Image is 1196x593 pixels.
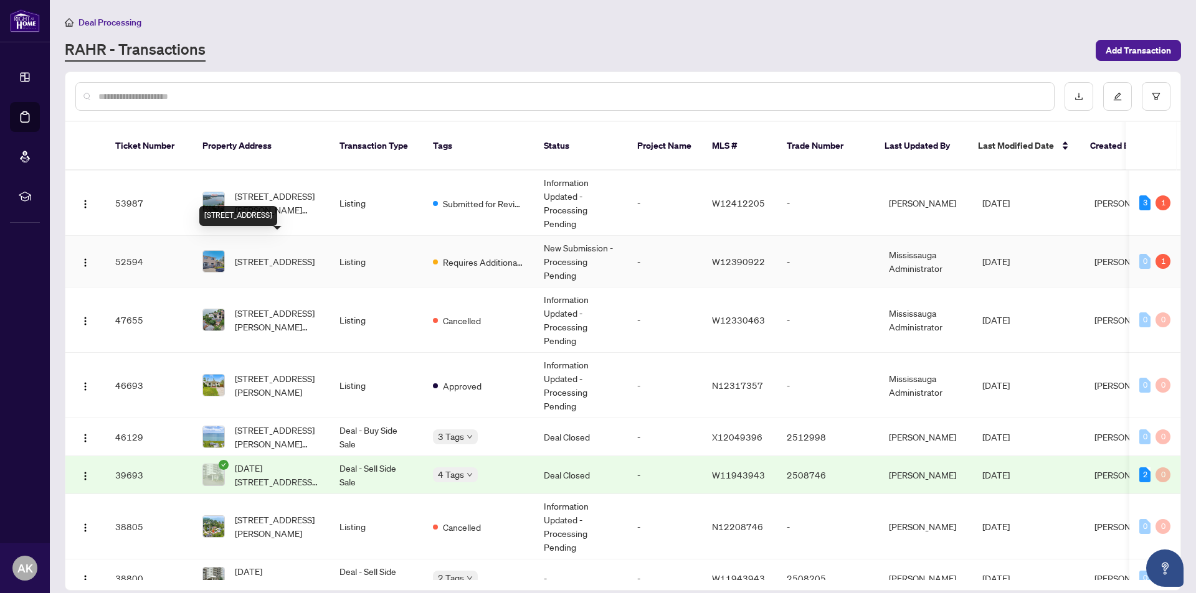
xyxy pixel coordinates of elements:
[105,122,192,170] th: Ticket Number
[467,472,473,478] span: down
[203,567,224,589] img: thumbnail-img
[80,199,90,209] img: Logo
[65,39,206,62] a: RAHR - Transactions
[777,236,879,287] td: -
[777,287,879,353] td: -
[1146,549,1184,587] button: Open asap
[80,258,90,268] img: Logo
[1156,312,1170,327] div: 0
[534,494,627,559] td: Information Updated - Processing Pending
[777,122,875,170] th: Trade Number
[1156,254,1170,269] div: 1
[10,9,40,32] img: logo
[1094,469,1162,480] span: [PERSON_NAME]
[627,456,702,494] td: -
[75,427,95,447] button: Logo
[627,418,702,456] td: -
[330,122,423,170] th: Transaction Type
[235,513,320,540] span: [STREET_ADDRESS][PERSON_NAME]
[1139,467,1151,482] div: 2
[1156,429,1170,444] div: 0
[1094,380,1162,391] span: [PERSON_NAME]
[982,197,1010,208] span: [DATE]
[982,380,1010,391] span: [DATE]
[17,559,33,577] span: AK
[777,353,879,418] td: -
[777,456,879,494] td: 2508746
[1094,256,1162,267] span: [PERSON_NAME]
[80,523,90,533] img: Logo
[982,314,1010,325] span: [DATE]
[443,255,524,269] span: Requires Additional Docs
[1156,519,1170,534] div: 0
[105,287,192,353] td: 47655
[534,170,627,236] td: Information Updated - Processing Pending
[534,287,627,353] td: Information Updated - Processing Pending
[1094,431,1162,442] span: [PERSON_NAME]
[712,314,765,325] span: W12330463
[203,464,224,485] img: thumbnail-img
[879,236,972,287] td: Mississauga Administrator
[1156,195,1170,210] div: 1
[1139,378,1151,393] div: 0
[712,197,765,208] span: W12412205
[330,236,423,287] td: Listing
[235,461,320,488] span: [DATE][STREET_ADDRESS][DATE][PERSON_NAME]
[199,206,277,226] div: [STREET_ADDRESS]
[534,353,627,418] td: Information Updated - Processing Pending
[78,17,141,28] span: Deal Processing
[627,353,702,418] td: -
[105,494,192,559] td: 38805
[192,122,330,170] th: Property Address
[330,418,423,456] td: Deal - Buy Side Sale
[1139,254,1151,269] div: 0
[875,122,968,170] th: Last Updated By
[105,170,192,236] td: 53987
[203,426,224,447] img: thumbnail-img
[203,375,224,396] img: thumbnail-img
[105,353,192,418] td: 46693
[330,353,423,418] td: Listing
[702,122,777,170] th: MLS #
[330,494,423,559] td: Listing
[75,251,95,271] button: Logo
[879,353,972,418] td: Mississauga Administrator
[105,418,192,456] td: 46129
[1094,572,1162,584] span: [PERSON_NAME]
[75,568,95,588] button: Logo
[80,574,90,584] img: Logo
[1094,197,1162,208] span: [PERSON_NAME]
[712,256,765,267] span: W12390922
[982,431,1010,442] span: [DATE]
[712,469,765,480] span: W11943943
[1094,314,1162,325] span: [PERSON_NAME]
[1139,312,1151,327] div: 0
[879,287,972,353] td: Mississauga Administrator
[443,197,524,210] span: Submitted for Review
[105,236,192,287] td: 52594
[982,521,1010,532] span: [DATE]
[330,170,423,236] td: Listing
[235,564,320,592] span: [DATE][STREET_ADDRESS][DATE][PERSON_NAME]
[80,433,90,443] img: Logo
[438,429,464,444] span: 3 Tags
[75,516,95,536] button: Logo
[235,254,315,268] span: [STREET_ADDRESS]
[75,193,95,213] button: Logo
[219,460,229,470] span: check-circle
[467,575,473,581] span: down
[65,18,74,27] span: home
[1106,40,1171,60] span: Add Transaction
[203,516,224,537] img: thumbnail-img
[75,375,95,395] button: Logo
[777,418,879,456] td: 2512998
[203,309,224,330] img: thumbnail-img
[879,456,972,494] td: [PERSON_NAME]
[105,456,192,494] td: 39693
[438,571,464,585] span: 2 Tags
[423,122,534,170] th: Tags
[443,520,481,534] span: Cancelled
[235,306,320,334] span: [STREET_ADDRESS][PERSON_NAME][PERSON_NAME]
[712,380,763,391] span: N12317357
[627,122,702,170] th: Project Name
